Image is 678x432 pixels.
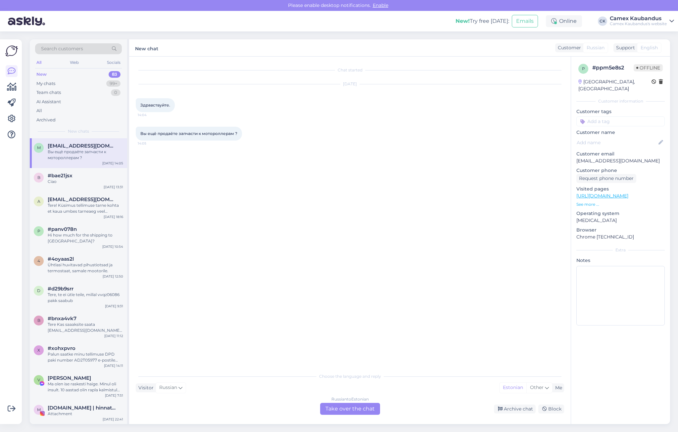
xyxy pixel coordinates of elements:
span: mridol417@gmail.com [48,143,117,149]
div: Tere Kas saaaksite saata [EMAIL_ADDRESS][DOMAIN_NAME] e-[PERSON_NAME] ka minu tellimuse arve: EWF... [48,322,123,333]
span: Search customers [41,45,83,52]
div: Ma olen ise raskesti haige. Minul oli insult. 10 aastad olin rapla kalmistul haua kaevaja ei osan... [48,381,123,393]
span: Вы ещё продаёте запчасти к мотороллерам ? [140,131,237,136]
div: 99+ [106,80,121,87]
div: # ppm5e8s2 [592,64,634,72]
div: Team chats [36,89,61,96]
span: x [37,348,40,353]
div: Visitor [136,384,154,391]
span: aivarkoulen@gmail.com [48,196,117,202]
p: [MEDICAL_DATA] [576,217,665,224]
div: Customer information [576,98,665,104]
div: Estonian [500,383,526,393]
div: Try free [DATE]: [456,17,509,25]
p: Customer name [576,129,665,136]
div: Customer [555,44,581,51]
div: [DATE] 18:16 [104,214,123,219]
div: New [36,71,47,78]
div: [DATE] 10:54 [102,244,123,249]
div: CK [598,17,607,26]
div: Hi how much for the shipping to [GEOGRAPHIC_DATA]? [48,232,123,244]
div: Archived [36,117,56,123]
div: Take over the chat [320,403,380,415]
span: m [37,407,41,412]
div: [GEOGRAPHIC_DATA], [GEOGRAPHIC_DATA] [578,78,652,92]
span: New chats [68,128,89,134]
button: Emails [512,15,538,27]
span: #xohxpvro [48,345,75,351]
span: #bae21jsx [48,173,73,179]
div: [DATE] 13:31 [104,185,123,190]
div: [DATE] 12:50 [103,274,123,279]
div: Tere, te ei ütle teile, millal vvqz06086 pakk saabub [48,292,123,304]
div: [DATE] 22:41 [103,417,123,422]
div: 83 [109,71,121,78]
div: Ciao [48,179,123,185]
div: Вы ещё продаёте запчасти к мотороллерам ? [48,149,123,161]
div: Support [613,44,635,51]
div: Chat started [136,67,564,73]
span: a [37,199,40,204]
div: [DATE] [136,81,564,87]
a: Camex KaubandusCamex Kaubandus's website [610,16,674,26]
div: [DATE] 7:51 [105,393,123,398]
div: Archive chat [494,405,536,413]
div: Extra [576,247,665,253]
div: Socials [106,58,122,67]
p: Visited pages [576,186,665,193]
span: 4 [37,258,40,263]
input: Add a tag [576,116,665,126]
div: Palun saatke minu tellimuse DPD paki number AD2T05977 e-postile [EMAIL_ADDRESS][DOMAIN_NAME] [48,351,123,363]
p: Customer phone [576,167,665,174]
span: 14:04 [138,112,163,117]
p: [EMAIL_ADDRESS][DOMAIN_NAME] [576,157,665,164]
div: All [35,58,43,67]
p: Operating system [576,210,665,217]
span: d [37,288,40,293]
div: Attachment [48,411,123,417]
span: #d29b9srr [48,286,73,292]
b: New! [456,18,470,24]
div: 0 [111,89,121,96]
label: New chat [135,43,158,52]
img: Askly Logo [5,45,18,57]
div: Request phone number [576,174,636,183]
span: Offline [634,64,663,71]
div: [DATE] 11:12 [104,333,123,338]
span: #4oyaas2l [48,256,74,262]
p: Chrome [TECHNICAL_ID] [576,234,665,240]
span: b [37,318,40,323]
span: m [37,145,41,150]
div: AI Assistant [36,99,61,105]
div: [DATE] 9:31 [105,304,123,309]
span: p [582,66,585,71]
div: [DATE] 14:11 [104,363,123,368]
span: Russian [159,384,177,391]
div: [DATE] 14:05 [102,161,123,166]
div: My chats [36,80,55,87]
span: Russian [587,44,605,51]
div: Camex Kaubandus's website [610,21,667,26]
div: Block [538,405,564,413]
input: Add name [577,139,657,146]
a: [URL][DOMAIN_NAME] [576,193,628,199]
span: Здравствуйте. [140,103,170,108]
span: marimell.eu | hinnatud sisuloojad [48,405,117,411]
span: p [37,229,40,234]
p: See more ... [576,201,665,207]
div: Me [553,384,562,391]
span: Valerik Ahnefer [48,375,91,381]
span: 14:05 [138,141,163,146]
span: b [37,175,40,180]
div: Online [546,15,582,27]
div: All [36,108,42,114]
p: Browser [576,227,665,234]
span: V [37,377,40,382]
span: Other [530,384,544,390]
span: #bnxa4vk7 [48,316,76,322]
span: #panv078n [48,226,77,232]
span: Enable [371,2,390,8]
div: Camex Kaubandus [610,16,667,21]
span: English [641,44,658,51]
div: Russian to Estonian [331,396,369,402]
